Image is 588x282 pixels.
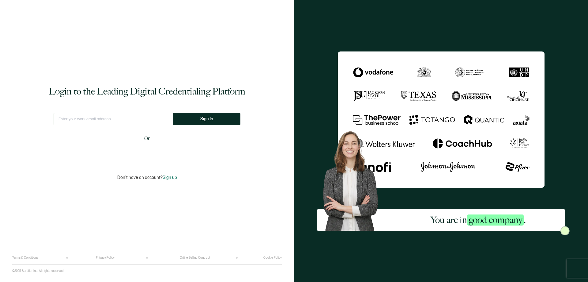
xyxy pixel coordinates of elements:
img: Sertifier Login - You are in <span class="strong-h">good company</span>. [338,51,545,188]
span: good company [467,214,524,226]
a: Cookie Policy [263,256,282,260]
p: ©2025 Sertifier Inc.. All rights reserved. [12,269,64,273]
iframe: Sign in with Google Button [109,147,185,160]
img: Sertifier Login - You are in <span class="strong-h">good company</span>. Hero [317,126,391,231]
span: Sign In [200,117,213,121]
input: Enter your work email address [54,113,173,125]
span: Or [144,135,150,143]
span: Sign up [163,175,177,180]
h1: Login to the Leading Digital Credentialing Platform [49,85,245,98]
p: Don't have an account? [117,175,177,180]
a: Privacy Policy [96,256,115,260]
img: Sertifier Login [560,226,570,235]
a: Online Selling Contract [180,256,210,260]
h2: You are in . [431,214,526,226]
button: Sign In [173,113,240,125]
a: Terms & Conditions [12,256,38,260]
